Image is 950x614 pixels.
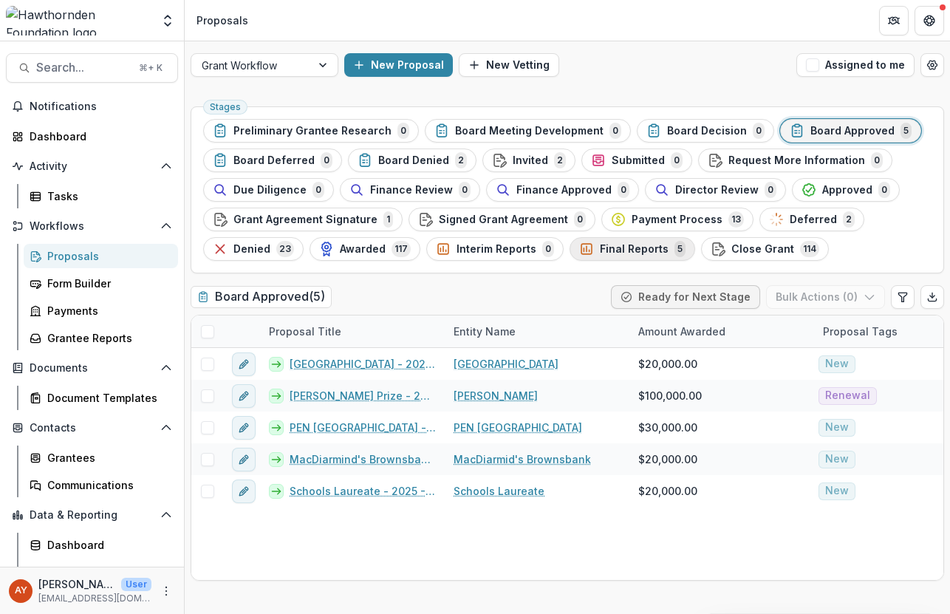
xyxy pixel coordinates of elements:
button: Final Reports5 [570,237,695,261]
button: Notifications [6,95,178,118]
span: Grant Agreement Signature [233,214,377,226]
span: Board Deferred [233,154,315,167]
a: Data Report [24,560,178,584]
span: Final Reports [600,243,669,256]
span: 0 [871,152,883,168]
button: Deferred2 [759,208,864,231]
button: New Vetting [459,53,559,77]
button: Grant Agreement Signature1 [203,208,403,231]
span: Denied [233,243,270,256]
button: Preliminary Grantee Research0 [203,119,419,143]
span: 0 [671,152,683,168]
a: Dashboard [6,124,178,149]
span: 0 [618,182,629,198]
span: Director Review [675,184,759,197]
a: Schools Laureate - 2025 - 20,000 [290,483,436,499]
button: Open Documents [6,356,178,380]
button: New Proposal [344,53,453,77]
span: Workflows [30,220,154,233]
span: Board Approved [810,125,895,137]
button: Close Grant114 [701,237,829,261]
span: Signed Grant Agreement [439,214,568,226]
button: Board Deferred0 [203,149,342,172]
span: 1 [383,211,393,228]
div: Proposal Title [260,315,445,347]
div: Proposal Title [260,324,350,339]
span: 0 [312,182,324,198]
span: Interim Reports [457,243,536,256]
div: Andreas Yuíza [15,586,27,596]
span: 0 [878,182,890,198]
div: Dashboard [47,537,166,553]
a: Dashboard [24,533,178,557]
span: Data & Reporting [30,509,154,522]
button: Interim Reports0 [426,237,564,261]
button: Partners [879,6,909,35]
button: Open Workflows [6,214,178,238]
span: Finance Approved [516,184,612,197]
button: Board Meeting Development0 [425,119,631,143]
span: Activity [30,160,154,173]
button: Board Approved5 [780,119,921,143]
a: MacDiarmid's Brownsbank [454,451,591,467]
div: Document Templates [47,390,166,406]
span: Stages [210,102,241,112]
button: Finance Approved0 [486,178,639,202]
a: MacDiarmind's Brownsbank - 2025 - 25,000 [290,451,436,467]
span: 0 [459,182,471,198]
span: Finance Review [370,184,453,197]
nav: breadcrumb [191,10,254,31]
span: Submitted [612,154,665,167]
span: Awarded [340,243,386,256]
span: 5 [901,123,912,139]
span: 23 [276,241,294,257]
span: 0 [765,182,776,198]
button: Ready for Next Stage [611,285,760,309]
span: 13 [728,211,744,228]
button: Open table manager [920,53,944,77]
span: 0 [542,241,554,257]
button: Open Data & Reporting [6,503,178,527]
div: Entity Name [445,315,629,347]
a: Form Builder [24,271,178,296]
div: Grantees [47,450,166,465]
span: 5 [674,241,686,257]
span: Deferred [790,214,837,226]
p: [PERSON_NAME] [38,576,115,592]
a: [GEOGRAPHIC_DATA] - 2025 - 20,000 [290,356,436,372]
span: Due Diligence [233,184,307,197]
span: $30,000.00 [638,420,697,435]
div: Data Report [47,564,166,580]
button: Open Contacts [6,416,178,440]
span: 117 [392,241,411,257]
a: Tasks [24,184,178,208]
span: 2 [455,152,467,168]
button: Open entity switcher [157,6,178,35]
div: Proposal Tags [814,324,906,339]
button: edit [232,416,256,440]
span: 2 [554,152,566,168]
button: Invited2 [482,149,575,172]
span: Contacts [30,422,154,434]
span: Invited [513,154,548,167]
button: edit [232,352,256,376]
span: Close Grant [731,243,794,256]
div: Amount Awarded [629,324,734,339]
div: Form Builder [47,276,166,291]
button: Submitted0 [581,149,692,172]
button: Director Review0 [645,178,786,202]
span: $20,000.00 [638,356,697,372]
div: Communications [47,477,166,493]
button: edit [232,480,256,503]
span: Preliminary Grantee Research [233,125,392,137]
div: Amount Awarded [629,315,814,347]
span: $100,000.00 [638,388,702,403]
span: Board Denied [378,154,449,167]
a: [GEOGRAPHIC_DATA] [454,356,558,372]
span: Approved [822,184,872,197]
img: Hawthornden Foundation logo [6,6,151,35]
button: Search... [6,53,178,83]
button: Request More Information0 [698,149,892,172]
